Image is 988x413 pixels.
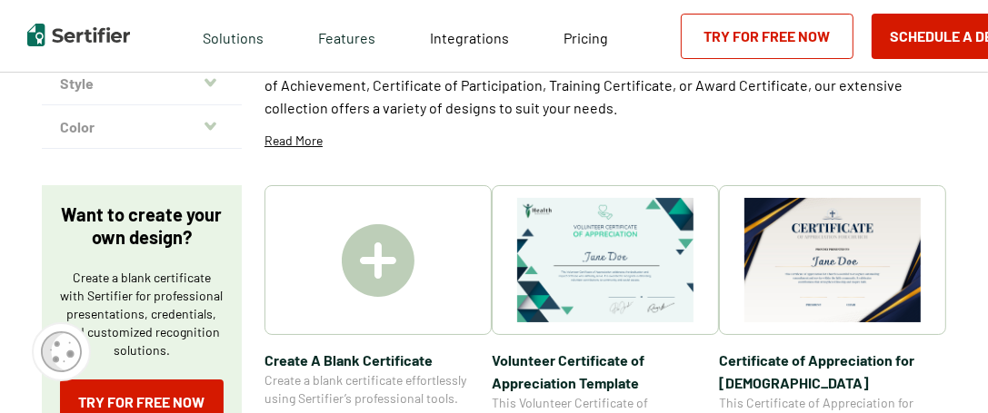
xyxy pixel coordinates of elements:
img: Certificate of Appreciation for Church​ [744,198,921,322]
span: Volunteer Certificate of Appreciation Template [492,349,719,394]
img: Sertifier | Digital Credentialing Platform [27,24,130,46]
img: Create A Blank Certificate [342,224,414,297]
p: Create a blank certificate with Sertifier for professional presentations, credentials, and custom... [60,269,224,359]
span: Create A Blank Certificate [264,349,492,371]
span: Features [318,25,375,47]
span: Integrations [430,29,509,46]
span: Pricing [564,29,608,46]
a: Integrations [430,25,509,47]
p: Explore a wide selection of customizable certificate templates at Sertifier. Whether you need a C... [264,51,946,119]
span: Create a blank certificate effortlessly using Sertifier’s professional tools. [264,371,492,408]
img: Cookie Popup Icon [41,331,82,372]
button: Color [42,105,242,149]
button: Style [42,62,242,105]
iframe: Chat Widget [897,326,988,413]
span: Certificate of Appreciation for [DEMOGRAPHIC_DATA]​ [719,349,946,394]
a: Pricing [564,25,608,47]
span: Solutions [203,25,264,47]
p: Want to create your own design? [60,203,224,249]
p: Read More [264,132,323,150]
a: Try for Free Now [681,14,853,59]
img: Volunteer Certificate of Appreciation Template [517,198,694,322]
